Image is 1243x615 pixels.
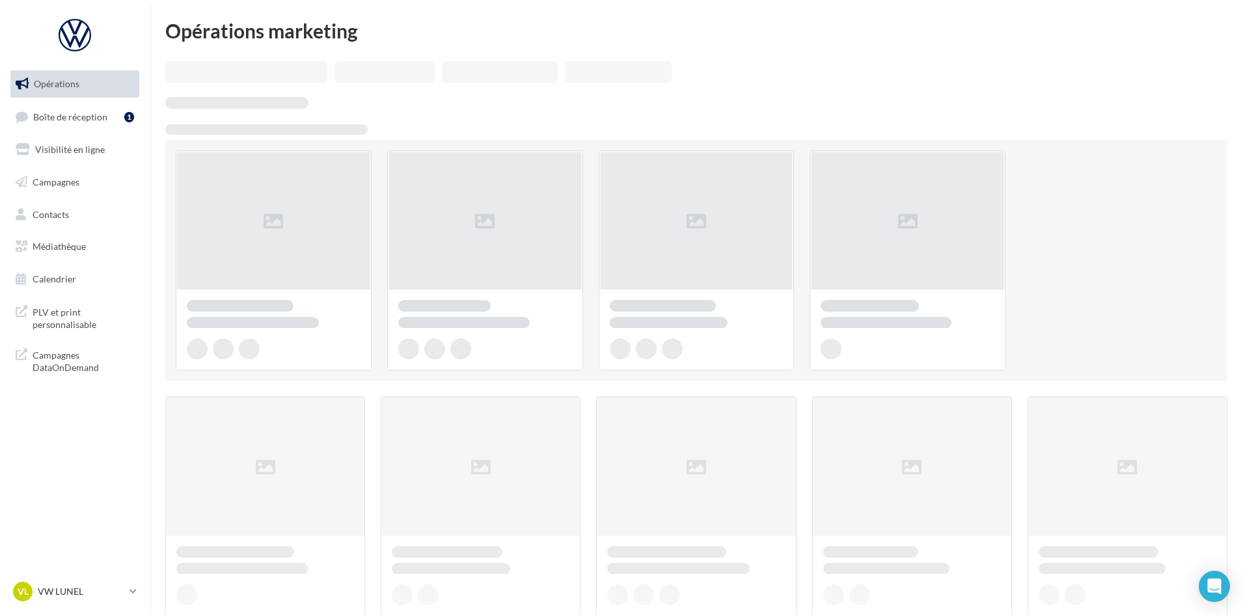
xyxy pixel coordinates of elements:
a: Contacts [8,201,142,228]
a: Boîte de réception1 [8,103,142,131]
span: Visibilité en ligne [35,144,105,155]
span: Boîte de réception [33,111,107,122]
span: Médiathèque [33,241,86,252]
span: Calendrier [33,273,76,284]
span: Campagnes DataOnDemand [33,346,134,374]
a: Calendrier [8,266,142,293]
a: Opérations [8,70,142,98]
a: Campagnes [8,169,142,196]
span: Opérations [34,78,79,89]
div: Opérations marketing [165,21,1227,40]
a: Visibilité en ligne [8,136,142,163]
a: VL VW LUNEL [10,579,139,604]
a: Médiathèque [8,233,142,260]
span: Campagnes [33,176,79,187]
p: VW LUNEL [38,585,124,598]
a: PLV et print personnalisable [8,298,142,336]
div: Open Intercom Messenger [1199,571,1230,602]
div: 1 [124,112,134,122]
span: VL [18,585,29,598]
span: PLV et print personnalisable [33,303,134,331]
span: Contacts [33,208,69,219]
a: Campagnes DataOnDemand [8,341,142,379]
